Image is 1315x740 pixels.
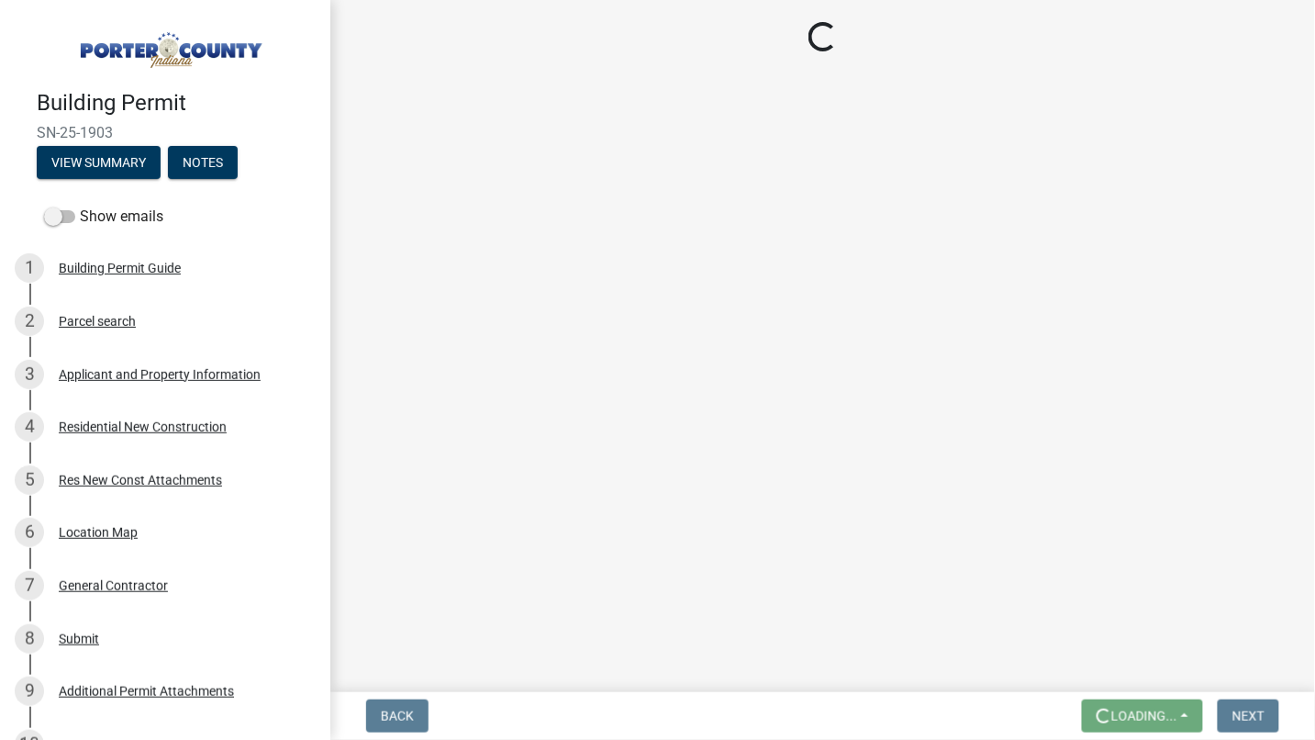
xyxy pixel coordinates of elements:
[59,685,234,698] div: Additional Permit Attachments
[1232,709,1265,723] span: Next
[1218,700,1279,733] button: Next
[59,368,261,381] div: Applicant and Property Information
[59,526,138,539] div: Location Map
[59,579,168,592] div: General Contractor
[37,19,301,71] img: Porter County, Indiana
[15,307,44,336] div: 2
[59,315,136,328] div: Parcel search
[15,360,44,389] div: 3
[15,677,44,706] div: 9
[15,465,44,495] div: 5
[37,124,294,141] span: SN-25-1903
[366,700,429,733] button: Back
[381,709,414,723] span: Back
[59,420,227,433] div: Residential New Construction
[1111,709,1177,723] span: Loading...
[59,474,222,487] div: Res New Const Attachments
[15,412,44,442] div: 4
[37,146,161,179] button: View Summary
[59,633,99,645] div: Submit
[37,90,316,117] h4: Building Permit
[15,571,44,600] div: 7
[168,156,238,171] wm-modal-confirm: Notes
[1082,700,1203,733] button: Loading...
[15,624,44,654] div: 8
[15,253,44,283] div: 1
[59,262,181,275] div: Building Permit Guide
[37,156,161,171] wm-modal-confirm: Summary
[168,146,238,179] button: Notes
[44,206,163,228] label: Show emails
[15,518,44,547] div: 6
